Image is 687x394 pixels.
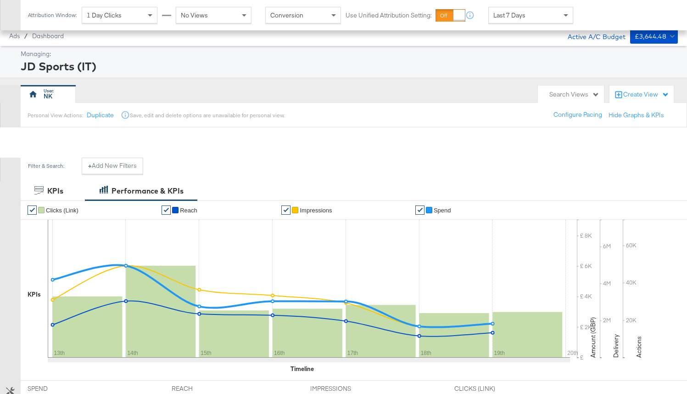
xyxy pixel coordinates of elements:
[28,112,83,119] div: Personal View Actions:
[21,50,676,58] div: Managing:
[44,92,52,101] div: NK
[28,206,37,215] a: ✔
[346,11,432,20] label: Use Unified Attribution Setting:
[21,58,676,74] div: JD Sports (IT)
[28,12,77,18] div: Attribution Window:
[20,32,32,40] span: /
[281,206,290,215] a: ✔
[623,90,669,99] div: Create View
[87,11,122,19] span: 1 Day Clicks
[112,186,184,196] div: Performance & KPIs
[549,90,599,99] div: Search Views
[300,207,332,214] span: Impressions
[290,365,314,373] div: Timeline
[589,317,597,358] text: Amount (GBP)
[87,111,114,120] button: Duplicate
[454,384,523,393] span: CLICKS (LINK)
[82,158,143,174] button: +Add New Filters
[635,31,667,42] div: £3,644.48
[32,32,64,40] a: Dashboard
[630,29,678,44] button: £3,644.48
[493,11,525,19] span: Last 7 Days
[181,11,208,19] span: No Views
[558,29,626,43] div: Active A/C Budget
[9,32,20,40] span: Ads
[47,186,63,196] div: KPIs
[635,336,643,358] text: Actions
[88,161,92,170] strong: +
[180,207,197,214] span: Reach
[270,11,303,19] span: Conversion
[547,107,609,123] button: Configure Pacing
[28,384,96,393] span: SPEND
[310,384,379,393] span: IMPRESSIONS
[415,206,424,215] a: ✔
[172,384,240,393] span: REACH
[612,334,620,358] text: Delivery
[434,207,451,214] span: Spend
[28,290,41,299] div: KPIs
[46,207,78,214] span: Clicks (Link)
[609,111,664,120] button: Hide Graphs & KPIs
[162,206,171,215] a: ✔
[130,112,285,119] div: Save, edit and delete options are unavailable for personal view.
[28,163,65,169] div: Filter & Search:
